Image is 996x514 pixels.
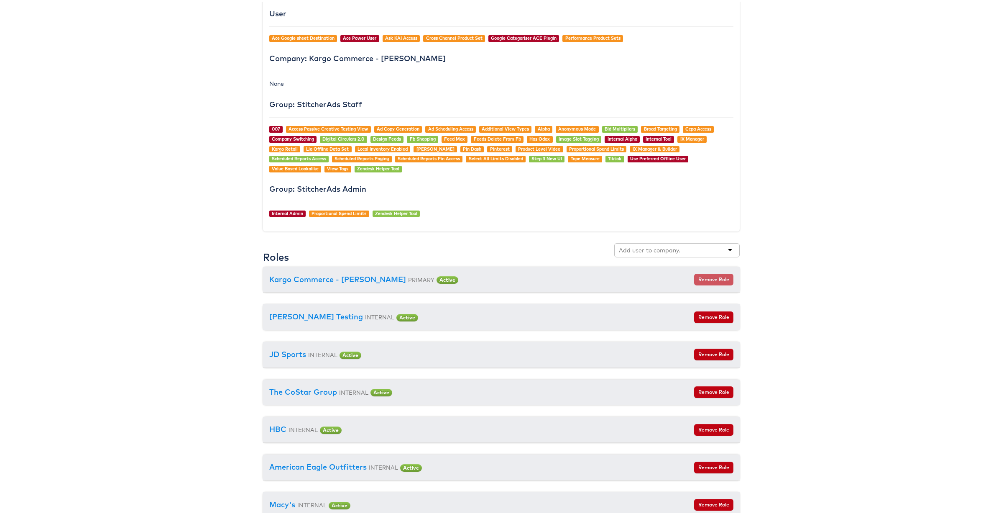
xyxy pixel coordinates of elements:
[608,154,621,160] a: Tiktok
[694,460,733,472] button: Remove Role
[373,134,401,140] a: Design Feeds
[437,275,458,282] span: Active
[605,124,635,130] a: Bid Multipliers
[263,250,289,261] h3: Roles
[630,154,686,160] a: Use Preferred Offline User
[269,53,733,61] h4: Company: Kargo Commerce - [PERSON_NAME]
[312,209,366,215] a: Proportional Spend Limits
[646,134,672,140] a: Internal Tool
[644,124,677,130] a: Broad Targeting
[398,154,460,160] a: Scheduled Reports Pin Access
[463,144,481,150] a: Pin Dash
[269,8,733,16] h4: User
[633,144,677,150] a: IX Manager & Builder
[416,144,455,150] a: [PERSON_NAME]
[694,497,733,509] button: Remove Role
[339,387,368,394] small: INTERNAL
[335,154,389,160] a: Scheduled Reports Paging
[320,425,342,432] span: Active
[490,144,510,150] a: Pinterest
[272,164,319,170] a: Value Based Lookalike
[358,144,408,150] a: Local Inventory Enabled
[329,500,350,508] span: Active
[269,99,733,107] h4: Group: StitcherAds Staff
[531,154,562,160] a: Step 3 New UI
[272,124,280,130] a: 007
[410,134,436,140] a: Fb Shopping
[306,144,349,150] a: Lia Offline Data Set
[327,164,348,170] a: View Tags
[558,124,596,130] a: Anonymous Mode
[289,124,368,130] a: Access Passive Creative Testing View
[469,154,523,160] a: Select All Limits Disabled
[269,385,337,395] a: The CoStar Group
[269,348,306,357] a: JD Sports
[365,312,394,319] small: INTERNAL
[308,350,337,357] small: INTERNAL
[322,134,364,140] a: Digital Circulars 2.0
[529,134,550,140] a: Has Odax
[571,154,600,160] a: Tape Measure
[559,134,599,140] a: Image Slot Tagging
[685,124,711,130] a: Ccpa Access
[694,272,733,284] button: Remove Role
[444,134,465,140] a: Feed Max
[694,310,733,321] button: Remove Role
[272,209,303,215] a: Internal Admin
[369,462,398,469] small: INTERNAL
[569,144,624,150] a: Proportional Spend Limits
[272,154,326,160] a: Scheduled Reports Access
[694,422,733,434] button: Remove Role
[396,312,418,320] span: Active
[518,144,560,150] a: Product Level Video
[269,423,286,432] a: HBC
[474,134,521,140] a: Feeds Delete From Fb
[357,164,399,170] a: Zendesk Helper Tool
[272,33,335,39] a: Ace Google sheet Destination
[297,500,327,507] small: INTERNAL
[385,33,417,39] a: Ask KAI Access
[565,33,621,39] a: Performance Product Sets
[269,310,363,320] a: [PERSON_NAME] Testing
[694,385,733,396] button: Remove Role
[428,124,473,130] a: Ad Scheduling Access
[269,460,367,470] a: American Eagle Outfitters
[694,347,733,359] button: Remove Role
[269,498,295,508] a: Macy's
[408,275,434,282] small: PRIMARY
[538,124,550,130] a: Alpha
[680,134,704,140] a: IX Manager
[269,183,733,192] h4: Group: StitcherAds Admin
[426,33,483,39] a: Cross Channel Product Set
[272,134,314,140] a: Company Switching
[340,350,361,357] span: Active
[375,209,417,215] a: Zendesk Helper Tool
[608,134,637,140] a: Internal Alpha
[619,244,680,253] input: Add user to company...
[370,387,392,395] span: Active
[269,273,406,283] a: Kargo Commerce - [PERSON_NAME]
[272,144,298,150] a: Kargo Retail
[491,33,557,39] a: Google Categoriser ACE Plugin
[269,78,733,86] div: None
[289,424,318,432] small: INTERNAL
[343,33,376,39] a: Ace Power User
[377,124,419,130] a: Ad Copy Generation
[482,124,529,130] a: Additional View Types
[400,463,422,470] span: Active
